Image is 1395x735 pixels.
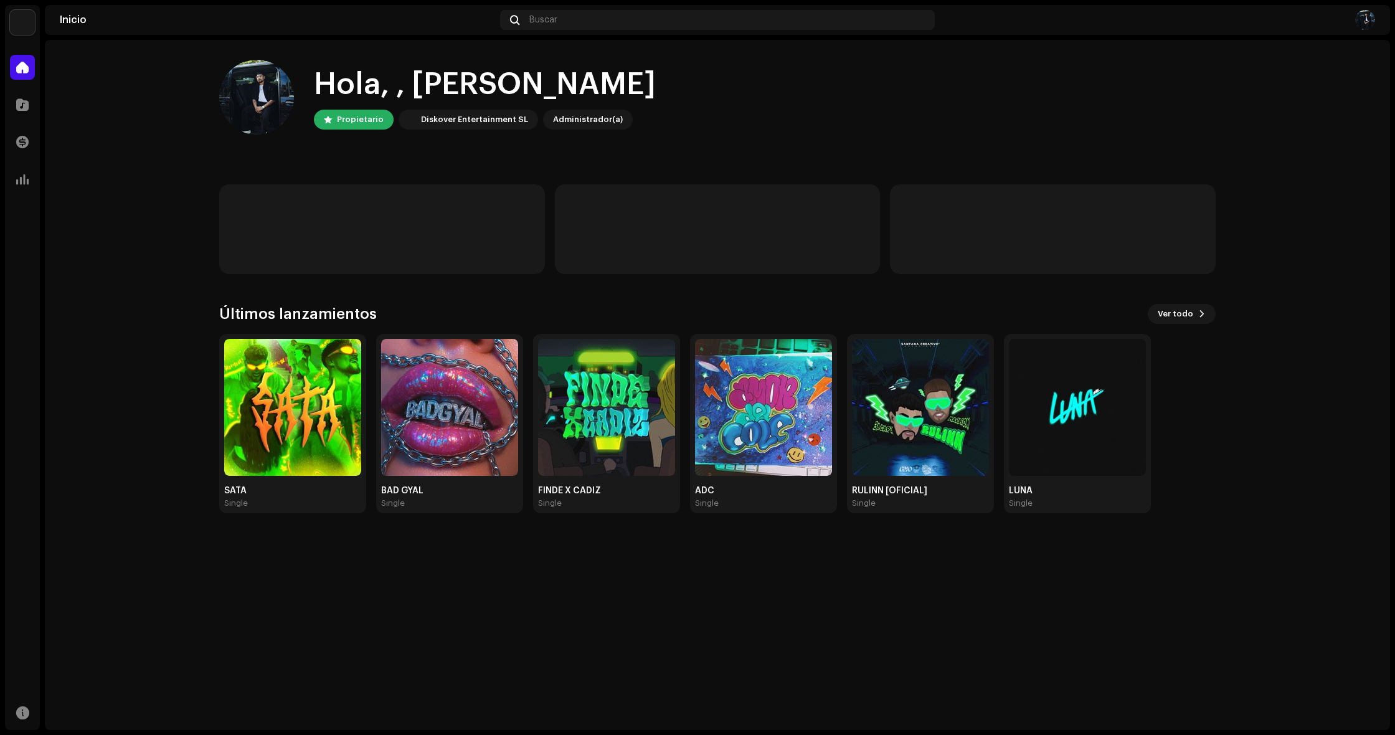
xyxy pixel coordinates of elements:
div: Hola, , [PERSON_NAME] [314,65,656,105]
img: 80680894-6659-4920-ac08-28ae26ec0a97 [538,339,675,476]
span: Buscar [529,15,557,25]
span: Ver todo [1158,301,1193,326]
div: Single [1009,498,1033,508]
img: e659d5ec-1653-4f22-a2a6-b03bb28f7fa1 [219,60,294,135]
img: 2f582c43-df6c-4bb8-b5ee-28a426ea8ab5 [1009,339,1146,476]
div: ADC [695,486,832,496]
div: LUNA [1009,486,1146,496]
button: Ver todo [1148,304,1216,324]
div: Single [538,498,562,508]
div: SATA [224,486,361,496]
div: Diskover Entertainment SL [421,112,528,127]
img: 1ba54ffa-5bea-4ad9-ab5e-0ef151ca1b28 [381,339,518,476]
div: BAD GYAL [381,486,518,496]
div: Single [224,498,248,508]
img: 297a105e-aa6c-4183-9ff4-27133c00f2e2 [401,112,416,127]
div: Single [852,498,876,508]
h3: Últimos lanzamientos [219,304,377,324]
img: 297a105e-aa6c-4183-9ff4-27133c00f2e2 [10,10,35,35]
img: f282b293-4a84-4885-a525-51dcdd3ca759 [695,339,832,476]
div: Propietario [337,112,384,127]
div: Single [381,498,405,508]
div: Single [695,498,719,508]
img: e659d5ec-1653-4f22-a2a6-b03bb28f7fa1 [1355,10,1375,30]
div: FINDE X CADIZ [538,486,675,496]
div: Administrador(a) [553,112,623,127]
div: Inicio [60,15,495,25]
img: af17e456-6836-40d9-b9e9-3a4d9ad743d8 [852,339,989,476]
img: e12a6252-bb01-48a9-9940-75afbb7fc42c [224,339,361,476]
div: RULINN [OFICIAL] [852,486,989,496]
